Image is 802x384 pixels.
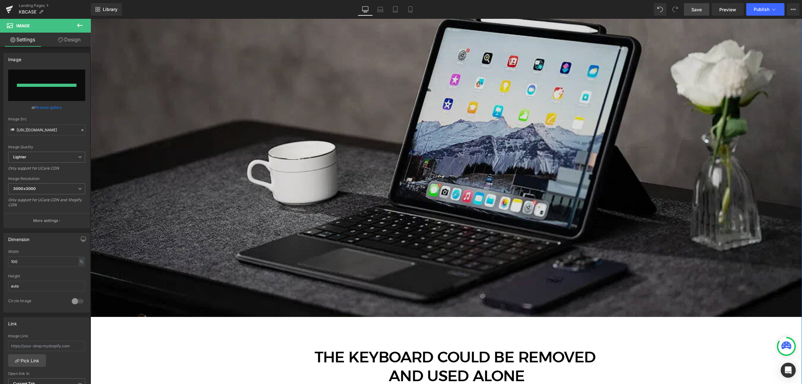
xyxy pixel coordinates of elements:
a: Laptop [373,3,388,16]
b: Lighter [13,155,26,159]
span: Save [691,6,702,13]
div: Image Quality [8,145,85,149]
div: Open link In [8,371,85,376]
div: Dimension [8,233,30,242]
button: Undo [654,3,666,16]
a: Preview [712,3,744,16]
div: Open Intercom Messenger [781,363,796,378]
button: Publish [746,3,784,16]
input: Link [8,124,85,135]
input: auto [8,256,85,267]
a: Desktop [358,3,373,16]
div: Only support for UCare CDN [8,166,85,175]
a: Design [47,33,92,47]
div: Image Resolution [8,176,85,181]
div: Image Src [8,117,85,121]
input: auto [8,281,85,291]
b: 3000x3000 [13,186,36,191]
a: New Library [91,3,122,16]
button: More [787,3,799,16]
div: Image Link [8,334,85,338]
button: More settings [4,213,90,228]
div: Link [8,318,17,326]
input: https://your-shop.myshopify.com [8,341,85,351]
button: Redo [669,3,681,16]
div: Only support for UCare CDN and Shopify CDN [8,197,85,212]
div: Circle Image [8,298,65,305]
a: Landing Pages [19,3,91,8]
span: Preview [719,6,736,13]
span: Publish [754,7,769,12]
span: Library [103,7,117,12]
a: Mobile [403,3,418,16]
a: Browse gallery [35,102,62,113]
a: Pick Link [8,354,46,367]
p: More settings [33,218,58,224]
div: % [79,257,84,266]
span: Image [16,23,30,28]
div: Image [8,53,21,62]
div: Height [8,274,85,278]
div: or [8,104,85,111]
span: KBCASE [19,9,36,14]
a: Tablet [388,3,403,16]
div: Width [8,250,85,254]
